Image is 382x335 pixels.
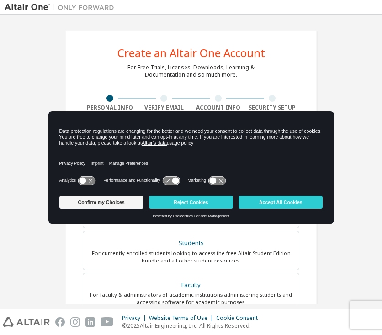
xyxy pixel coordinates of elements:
[89,237,293,250] div: Students
[122,322,263,330] p: © 2025 Altair Engineering, Inc. All Rights Reserved.
[149,314,216,322] div: Website Terms of Use
[85,317,95,327] img: linkedin.svg
[89,291,293,306] div: For faculty & administrators of academic institutions administering students and accessing softwa...
[127,64,255,79] div: For Free Trials, Licenses, Downloads, Learning & Documentation and so much more.
[70,317,80,327] img: instagram.svg
[191,104,245,111] div: Account Info
[101,317,114,327] img: youtube.svg
[89,250,293,264] div: For currently enrolled students looking to access the free Altair Student Edition bundle and all ...
[122,314,149,322] div: Privacy
[5,3,119,12] img: Altair One
[117,47,265,58] div: Create an Altair One Account
[3,317,50,327] img: altair_logo.svg
[216,314,263,322] div: Cookie Consent
[89,279,293,292] div: Faculty
[137,104,191,111] div: Verify Email
[245,104,300,111] div: Security Setup
[55,317,65,327] img: facebook.svg
[83,104,137,111] div: Personal Info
